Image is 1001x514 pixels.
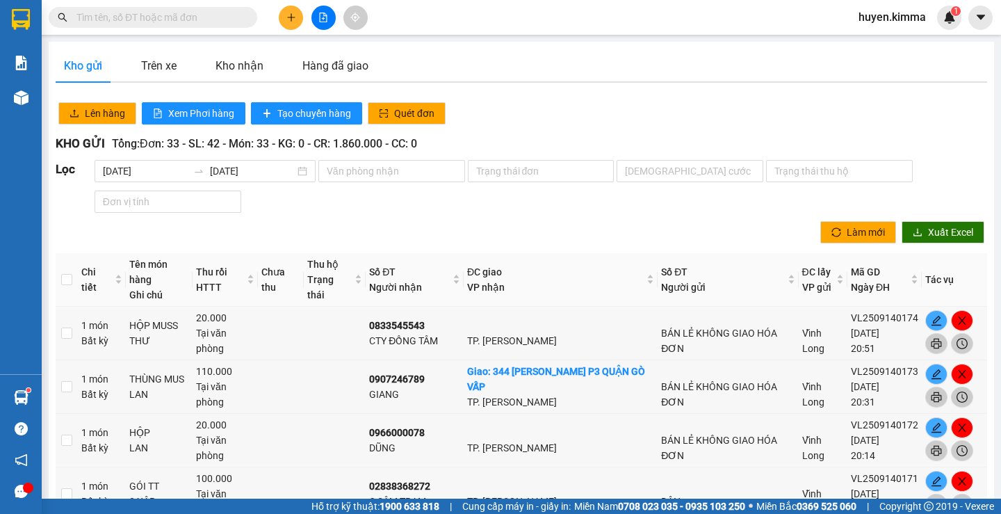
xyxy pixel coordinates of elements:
[369,282,422,293] span: Người nhận
[307,274,334,300] span: Trạng thái
[925,440,947,461] button: printer
[196,328,227,354] span: Tại văn phòng
[350,13,360,22] span: aim
[926,499,947,510] span: printer
[756,499,856,514] span: Miền Bắc
[802,266,831,278] span: ĐC lấy
[926,338,947,349] span: printer
[302,57,368,74] div: Hàng đã giao
[369,442,396,453] span: DŨNG
[467,266,502,278] span: ĐC giao
[56,136,105,150] span: KHO GỬI
[450,499,452,514] span: |
[926,422,947,433] span: edit
[196,266,227,278] span: Thu rồi
[318,13,328,22] span: file-add
[951,417,973,438] button: close
[14,390,29,405] img: warehouse-icon
[129,496,156,507] span: 2 XÂP
[913,227,922,239] span: download
[129,335,150,346] span: THƯ
[251,102,362,125] button: plusTạo chuyến hàng
[952,392,972,403] span: clock-circle
[311,499,439,514] span: Hỗ trợ kỹ thuật:
[64,57,102,74] div: Kho gửi
[925,471,947,492] button: edit
[369,266,396,278] span: Số ĐT
[802,282,831,293] span: VP gửi
[851,488,879,499] span: [DATE]
[951,364,973,385] button: close
[661,328,777,354] span: BÁN LẺ KHÔNG GIAO HÓA ĐƠN
[467,335,557,346] span: TP. [PERSON_NAME]
[467,442,557,453] span: TP. [PERSON_NAME]
[369,374,425,385] b: 0907246789
[943,11,956,24] img: icon-new-feature
[851,450,875,461] span: 20:14
[831,227,841,239] span: sync
[467,496,557,507] span: TP. [PERSON_NAME]
[196,435,227,461] span: Tại văn phòng
[210,163,295,179] input: Ngày kết thúc
[26,388,31,392] sup: 1
[661,435,777,461] span: BÁN LẺ KHÔNG GIAO HÓA ĐƠN
[925,333,947,354] button: printer
[14,90,29,105] img: warehouse-icon
[81,335,108,346] span: Bất kỳ
[951,440,973,461] button: clock-circle
[196,381,227,408] span: Tại văn phòng
[14,56,29,70] img: solution-icon
[129,442,148,453] span: LAN
[70,109,79,120] span: upload
[851,381,879,392] span: [DATE]
[820,221,896,243] button: syncLàm mới
[851,471,918,486] div: VL2509140171
[193,166,204,177] span: to
[925,364,947,385] button: edit
[928,225,973,240] span: Xuất Excel
[196,366,232,377] span: 110.000
[129,481,159,492] span: GÓI TT
[952,422,972,433] span: close
[141,57,177,74] div: Trên xe
[802,328,824,354] span: Vĩnh Long
[81,264,112,295] span: Chi tiết
[749,504,753,509] span: ⚪️
[15,485,28,498] span: message
[85,106,125,121] span: Lên hàng
[215,57,263,74] div: Kho nhận
[951,471,973,492] button: close
[379,109,389,120] span: scan
[661,282,706,293] span: Người gửi
[926,369,947,380] span: edit
[851,417,918,433] div: VL2509140172
[142,102,245,125] button: file-textXem Phơi hàng
[851,310,918,326] div: VL2509140174
[196,419,227,431] span: 20.000
[902,221,984,243] button: downloadXuất Excel
[380,501,439,512] strong: 1900 633 818
[851,435,879,446] span: [DATE]
[81,389,108,400] span: Bất kỳ
[129,320,178,331] span: HỘP MUSS
[952,369,972,380] span: close
[369,389,399,400] span: GIANG
[661,496,681,507] span: DÂN
[926,476,947,487] span: edit
[462,499,571,514] span: Cung cấp máy in - giấy in:
[368,102,446,125] button: scanQuét đơn
[953,6,958,16] span: 1
[193,166,204,177] span: swap-right
[847,225,885,240] span: Làm mới
[951,6,961,16] sup: 1
[951,387,973,408] button: clock-circle
[952,499,972,510] span: clock-circle
[311,6,336,30] button: file-add
[58,13,67,22] span: search
[168,106,234,121] span: Xem Phơi hàng
[369,335,438,346] span: CTY ĐỒNG TÂM
[924,501,934,511] span: copyright
[129,257,189,303] div: Tên món hàng Ghi chú
[925,417,947,438] button: edit
[369,427,425,438] b: 0966000078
